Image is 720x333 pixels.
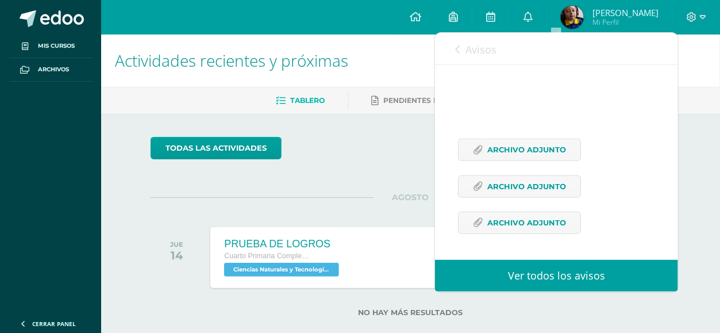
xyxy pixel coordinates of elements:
[374,192,448,202] span: AGOSTO
[458,175,581,198] a: Archivo Adjunto
[170,240,183,248] div: JUE
[291,96,325,105] span: Tablero
[458,212,581,234] a: Archivo Adjunto
[115,49,348,71] span: Actividades recientes y próximas
[465,43,496,56] span: Avisos
[592,7,659,18] span: [PERSON_NAME]
[561,6,584,29] img: fbd17c323b157722610c78bd6de9ae19.png
[487,176,566,197] span: Archivo Adjunto
[151,308,671,317] label: No hay más resultados
[151,137,282,159] a: todas las Actividades
[224,238,342,250] div: PRUEBA DE LOGROS
[592,17,659,27] span: Mi Perfil
[224,252,310,260] span: Cuarto Primaria Complementaria
[372,91,482,110] a: Pendientes de entrega
[38,65,69,74] span: Archivos
[38,41,75,51] span: Mis cursos
[487,212,566,234] span: Archivo Adjunto
[9,35,92,58] a: Mis cursos
[487,139,566,160] span: Archivo Adjunto
[435,260,678,292] a: Ver todos los avisos
[170,248,183,262] div: 14
[9,58,92,82] a: Archivos
[384,96,482,105] span: Pendientes de entrega
[276,91,325,110] a: Tablero
[32,320,76,328] span: Cerrar panel
[458,139,581,161] a: Archivo Adjunto
[224,263,339,277] span: Ciencias Naturales y Tecnología 'B'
